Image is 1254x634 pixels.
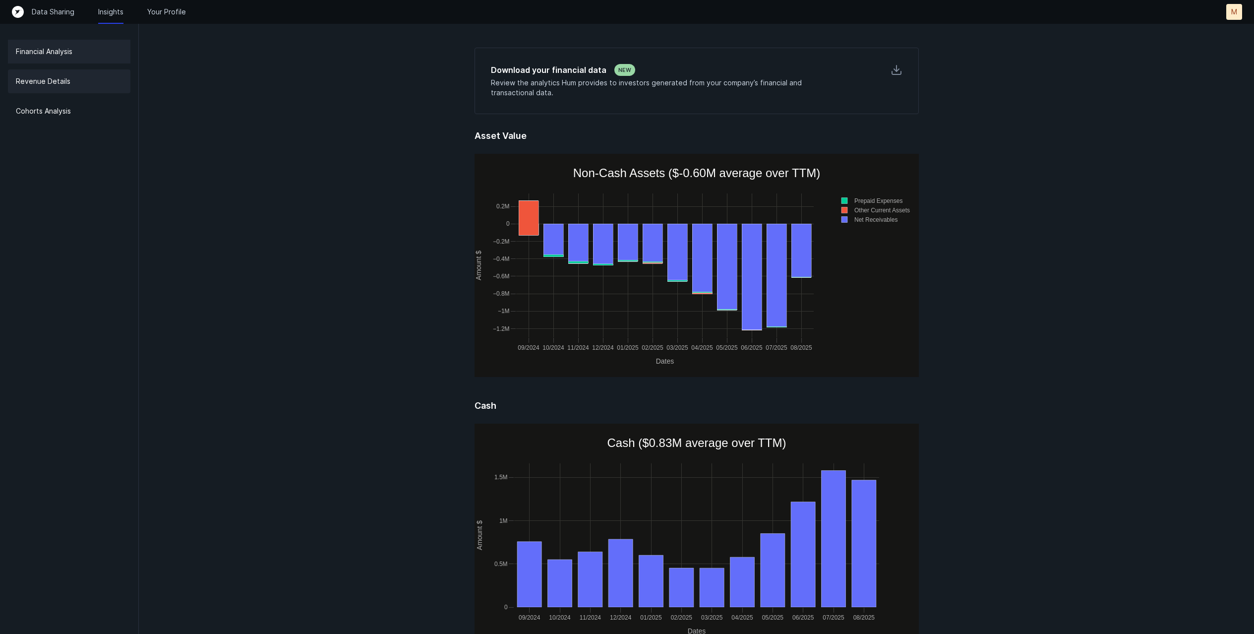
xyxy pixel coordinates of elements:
[475,130,919,154] h5: Asset Value
[98,7,123,17] a: Insights
[16,75,70,87] p: Revenue Details
[8,40,130,63] a: Financial Analysis
[32,7,74,17] a: Data Sharing
[8,69,130,93] a: Revenue Details
[475,400,919,424] h5: Cash
[1226,4,1242,20] button: M
[147,7,186,17] a: Your Profile
[16,105,71,117] p: Cohorts Analysis
[491,64,606,76] h5: Download your financial data
[1231,7,1237,17] p: M
[491,78,833,98] p: Review the analytics Hum provides to investors generated from your company’s financial and transa...
[8,99,130,123] a: Cohorts Analysis
[16,46,72,58] p: Financial Analysis
[618,66,631,74] p: NEW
